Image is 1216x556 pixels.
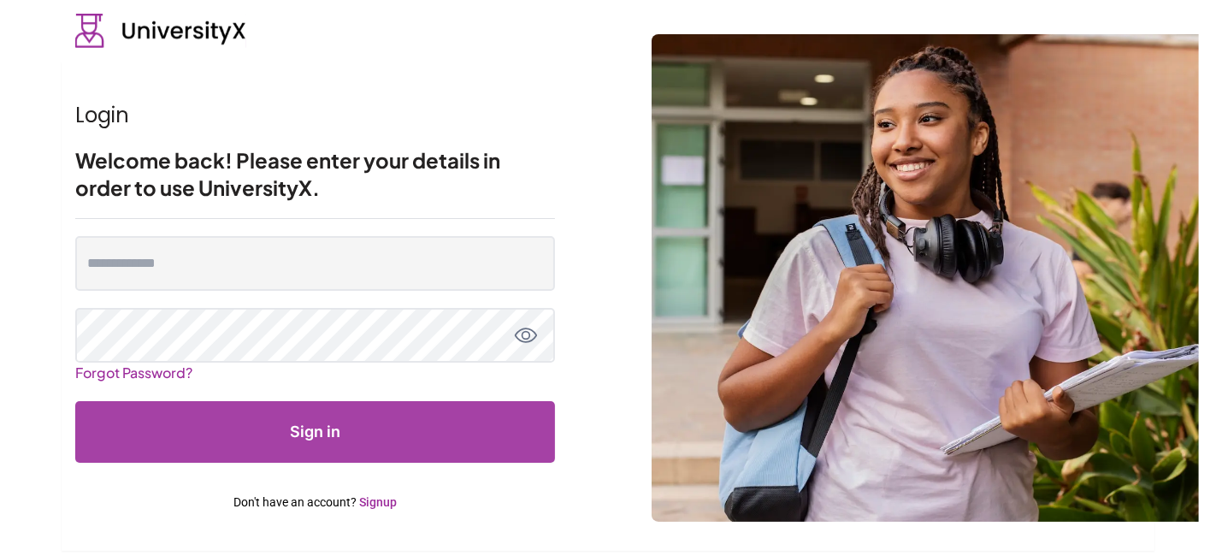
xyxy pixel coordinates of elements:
[75,14,246,48] img: UniversityX logo
[75,102,555,129] h1: Login
[75,357,192,388] a: Forgot Password?
[652,34,1199,522] img: login background
[75,401,555,463] button: Submit form
[359,495,397,509] a: Signup
[75,494,555,511] p: Don't have an account?
[514,323,538,347] button: toggle password view
[75,146,555,201] h2: Welcome back! Please enter your details in order to use UniversityX.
